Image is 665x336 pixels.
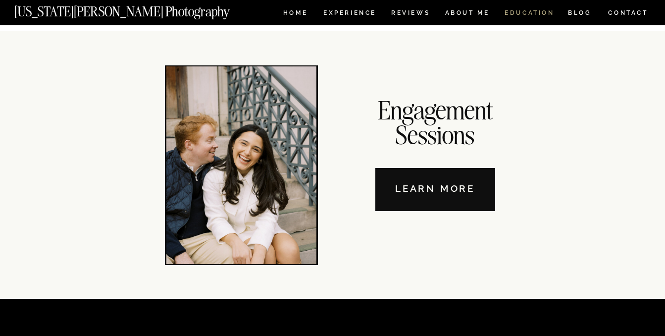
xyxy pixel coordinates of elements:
[14,5,263,13] a: [US_STATE][PERSON_NAME] Photography
[445,10,490,18] a: ABOUT ME
[391,10,428,18] a: REVIEWS
[504,10,556,18] a: EDUCATION
[375,168,495,211] a: Learn More
[323,10,375,18] a: Experience
[568,10,592,18] a: BLOG
[608,7,649,18] a: CONTACT
[281,10,309,18] a: HOME
[369,98,501,144] div: Engagement Sessions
